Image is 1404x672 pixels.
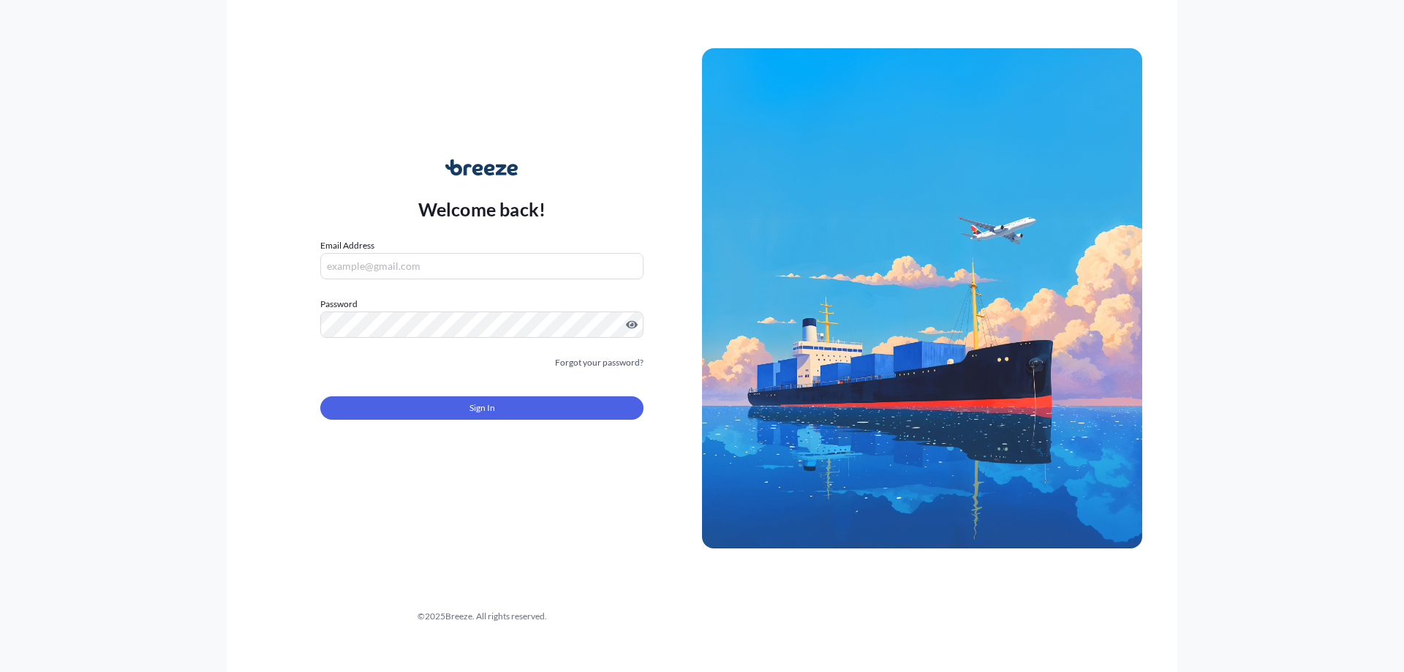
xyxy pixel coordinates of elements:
button: Sign In [320,396,643,420]
p: Welcome back! [418,197,546,221]
div: © 2025 Breeze. All rights reserved. [262,609,702,624]
button: Show password [626,319,638,331]
img: Ship illustration [702,48,1142,548]
label: Email Address [320,238,374,253]
a: Forgot your password? [555,355,643,370]
input: example@gmail.com [320,253,643,279]
span: Sign In [469,401,495,415]
label: Password [320,297,643,312]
